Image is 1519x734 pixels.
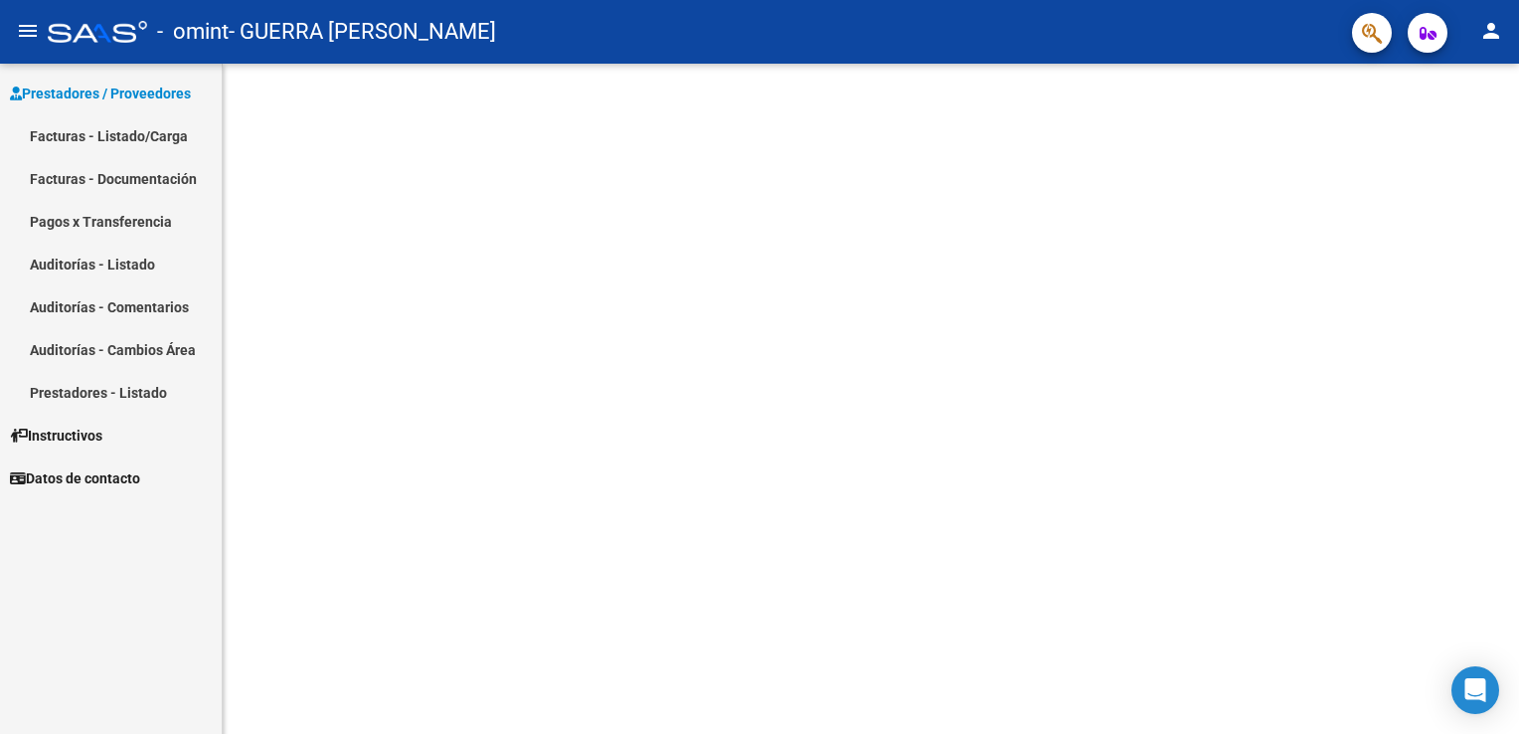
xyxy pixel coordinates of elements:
mat-icon: person [1479,19,1503,43]
span: - GUERRA [PERSON_NAME] [229,10,496,54]
span: - omint [157,10,229,54]
span: Instructivos [10,425,102,447]
span: Prestadores / Proveedores [10,83,191,104]
mat-icon: menu [16,19,40,43]
div: Open Intercom Messenger [1451,666,1499,714]
span: Datos de contacto [10,467,140,489]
